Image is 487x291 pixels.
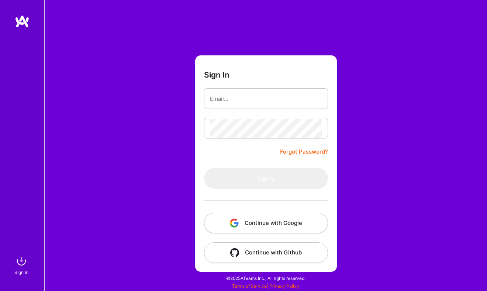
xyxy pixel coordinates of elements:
button: Continue with Github [204,242,328,263]
img: icon [230,248,239,257]
a: Forgot Password? [280,147,328,156]
img: sign in [14,254,29,268]
div: © 2025 ATeams Inc., All rights reserved. [44,269,487,287]
button: Continue with Google [204,213,328,233]
div: Sign In [14,268,28,276]
a: Privacy Policy [269,283,299,289]
a: sign inSign In [15,254,29,276]
input: Email... [210,89,322,108]
a: Terms of Service [232,283,267,289]
button: Sign In [204,168,328,189]
img: icon [230,219,239,227]
h3: Sign In [204,70,229,79]
span: | [232,283,299,289]
img: logo [15,15,30,28]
